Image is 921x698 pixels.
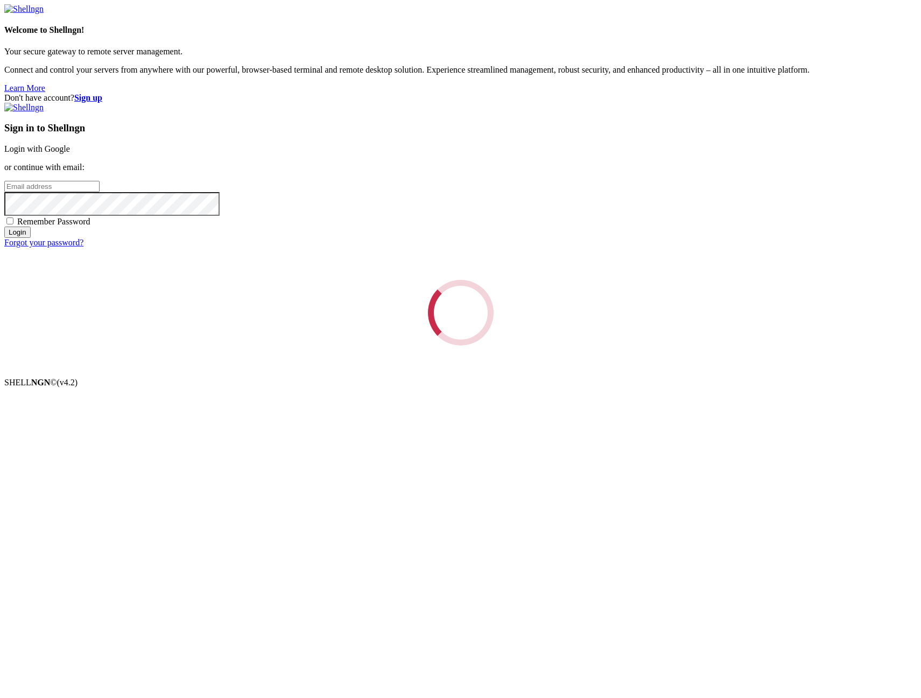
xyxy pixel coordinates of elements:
img: Shellngn [4,103,44,112]
b: NGN [31,378,51,387]
a: Sign up [74,93,102,102]
p: Your secure gateway to remote server management. [4,47,917,57]
div: Loading... [428,280,494,346]
img: Shellngn [4,4,44,14]
h3: Sign in to Shellngn [4,122,917,134]
span: SHELL © [4,378,78,387]
input: Email address [4,181,100,192]
a: Learn More [4,83,45,93]
input: Remember Password [6,217,13,224]
a: Login with Google [4,144,70,153]
div: Don't have account? [4,93,917,103]
span: Remember Password [17,217,90,226]
p: or continue with email: [4,163,917,172]
span: 4.2.0 [57,378,78,387]
p: Connect and control your servers from anywhere with our powerful, browser-based terminal and remo... [4,65,917,75]
h4: Welcome to Shellngn! [4,25,917,35]
input: Login [4,227,31,238]
a: Forgot your password? [4,238,83,247]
